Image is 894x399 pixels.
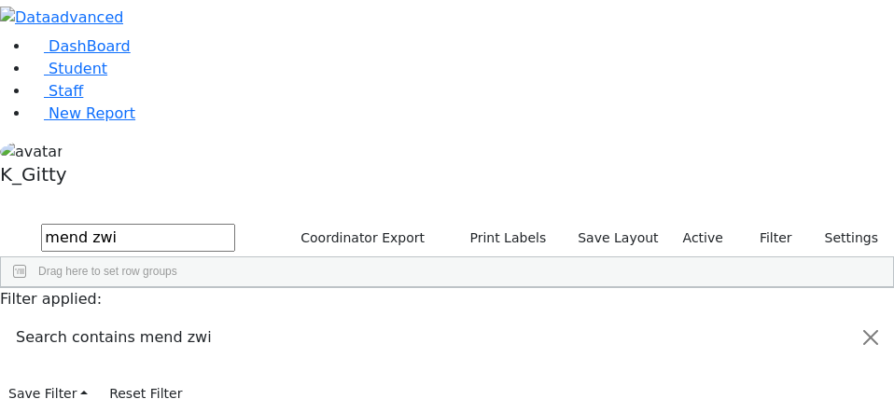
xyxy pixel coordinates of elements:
button: Filter [735,224,801,253]
a: Staff [30,82,83,100]
button: Coordinator Export [288,224,433,253]
span: DashBoard [49,37,131,55]
a: DashBoard [30,37,131,55]
span: Staff [49,82,83,100]
a: New Report [30,104,135,122]
span: Student [49,60,107,77]
label: Active [675,224,732,253]
button: Settings [801,224,887,253]
input: Search [41,224,235,252]
a: Student [30,60,107,77]
button: Close [848,311,893,364]
button: Print Labels [448,224,554,253]
span: New Report [49,104,135,122]
button: Save Layout [569,224,666,253]
span: Drag here to set row groups [38,265,177,278]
